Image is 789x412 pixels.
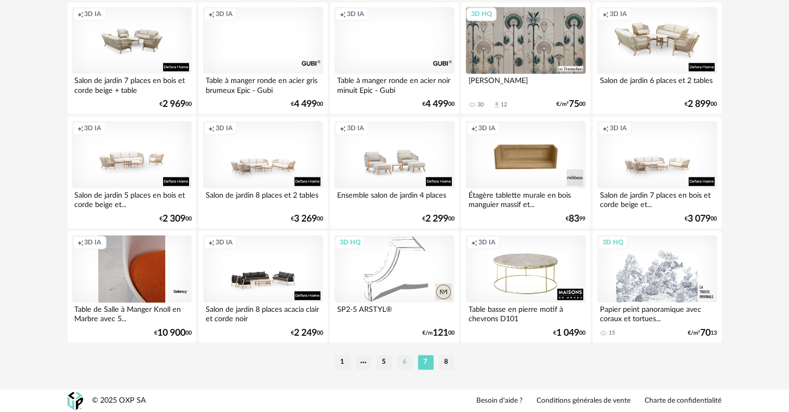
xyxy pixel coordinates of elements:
a: Creation icon 3D IA Salon de jardin 7 places en bois et corde beige et... €3 07900 [593,116,721,228]
span: 3D IA [610,124,627,132]
a: Creation icon 3D IA Salon de jardin 6 places et 2 tables €2 89900 [593,2,721,114]
a: Creation icon 3D IA Table à manger ronde en acier noir minuit Epic - Gubi €4 49900 [330,2,459,114]
div: Ensemble salon de jardin 4 places [335,188,454,209]
span: Creation icon [340,124,346,132]
a: Creation icon 3D IA Table de Salle à Manger Knoll en Marbre avec 5... €10 90000 [68,230,196,342]
span: Creation icon [208,10,215,18]
span: 3D IA [216,10,233,18]
span: 3D IA [85,124,102,132]
div: € 00 [685,215,717,223]
a: Charte de confidentialité [645,396,722,406]
span: 3D IA [85,238,102,246]
span: 2 299 [425,215,448,223]
div: 12 [501,101,507,108]
img: OXP [68,392,83,410]
span: Creation icon [208,124,215,132]
li: 1 [335,355,351,369]
span: 3D IA [216,124,233,132]
a: Creation icon 3D IA Table à manger ronde en acier gris brumeux Epic - Gubi €4 49900 [198,2,327,114]
div: 30 [477,101,484,108]
div: €/m² 00 [557,101,586,108]
span: 3D IA [347,10,364,18]
span: Creation icon [340,10,346,18]
div: € 00 [291,215,323,223]
span: Creation icon [471,124,477,132]
span: Creation icon [208,238,215,246]
span: 3D IA [478,238,496,246]
span: 2 899 [688,101,711,108]
div: [PERSON_NAME] [466,74,585,94]
a: Creation icon 3D IA Étagère tablette murale en bois manguier massif et... €8399 [461,116,590,228]
div: €/m 00 [422,329,454,337]
a: 3D HQ SP2-5 ARSTYL® €/m12100 [330,230,459,342]
div: € 00 [159,101,192,108]
div: € 00 [291,101,323,108]
span: Creation icon [603,10,609,18]
div: Salon de jardin 8 places acacia clair et corde noir [203,303,323,323]
span: 75 [569,101,580,108]
span: 3D IA [347,124,364,132]
span: 10 900 [157,329,185,337]
span: 2 309 [163,215,185,223]
span: 3D IA [478,124,496,132]
div: € 00 [422,101,454,108]
div: € 99 [566,215,586,223]
span: Creation icon [471,238,477,246]
div: 3D HQ [335,236,365,249]
div: Salon de jardin 8 places et 2 tables [203,188,323,209]
span: 3D IA [216,238,233,246]
div: 3D HQ [598,236,628,249]
span: Creation icon [77,10,84,18]
div: Salon de jardin 7 places en bois et corde beige + table [72,74,192,94]
div: Salon de jardin 5 places en bois et corde beige et... [72,188,192,209]
div: SP2-5 ARSTYL® [335,303,454,323]
a: Creation icon 3D IA Salon de jardin 8 places et 2 tables €3 26900 [198,116,327,228]
div: 3D HQ [466,7,497,21]
a: Conditions générales de vente [537,396,631,406]
div: Salon de jardin 6 places et 2 tables [597,74,717,94]
span: 3D IA [610,10,627,18]
span: Creation icon [77,124,84,132]
a: Creation icon 3D IA Table basse en pierre motif à chevrons D101 €1 04900 [461,230,590,342]
span: Download icon [493,101,501,108]
span: Creation icon [77,238,84,246]
div: € 00 [422,215,454,223]
li: 8 [439,355,454,369]
span: 2 249 [294,329,317,337]
div: Salon de jardin 7 places en bois et corde beige et... [597,188,717,209]
div: € 00 [154,329,192,337]
a: Creation icon 3D IA Salon de jardin 5 places en bois et corde beige et... €2 30900 [68,116,196,228]
div: € 00 [159,215,192,223]
div: €/m² 13 [688,329,717,337]
li: 6 [397,355,413,369]
div: € 00 [685,101,717,108]
div: 15 [609,329,615,337]
div: Table à manger ronde en acier noir minuit Epic - Gubi [335,74,454,94]
span: 4 499 [294,101,317,108]
div: Table de Salle à Manger Knoll en Marbre avec 5... [72,303,192,323]
span: Creation icon [603,124,609,132]
span: 121 [433,329,448,337]
span: 3D IA [85,10,102,18]
li: 5 [377,355,392,369]
span: 70 [701,329,711,337]
div: Étagère tablette murale en bois manguier massif et... [466,188,585,209]
span: 4 499 [425,101,448,108]
span: 3 079 [688,215,711,223]
a: Creation icon 3D IA Salon de jardin 8 places acacia clair et corde noir €2 24900 [198,230,327,342]
span: 1 049 [557,329,580,337]
a: Creation icon 3D IA Salon de jardin 7 places en bois et corde beige + table €2 96900 [68,2,196,114]
span: 2 969 [163,101,185,108]
li: 7 [418,355,434,369]
div: Table à manger ronde en acier gris brumeux Epic - Gubi [203,74,323,94]
div: © 2025 OXP SA [92,396,146,406]
a: 3D HQ [PERSON_NAME] 30 Download icon 12 €/m²7500 [461,2,590,114]
div: Table basse en pierre motif à chevrons D101 [466,303,585,323]
div: € 00 [291,329,323,337]
span: 83 [569,215,580,223]
a: Creation icon 3D IA Ensemble salon de jardin 4 places €2 29900 [330,116,459,228]
a: 3D HQ Papier peint panoramique avec coraux et tortues... 15 €/m²7013 [593,230,721,342]
div: Papier peint panoramique avec coraux et tortues... [597,303,717,323]
span: 3 269 [294,215,317,223]
a: Besoin d'aide ? [477,396,523,406]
